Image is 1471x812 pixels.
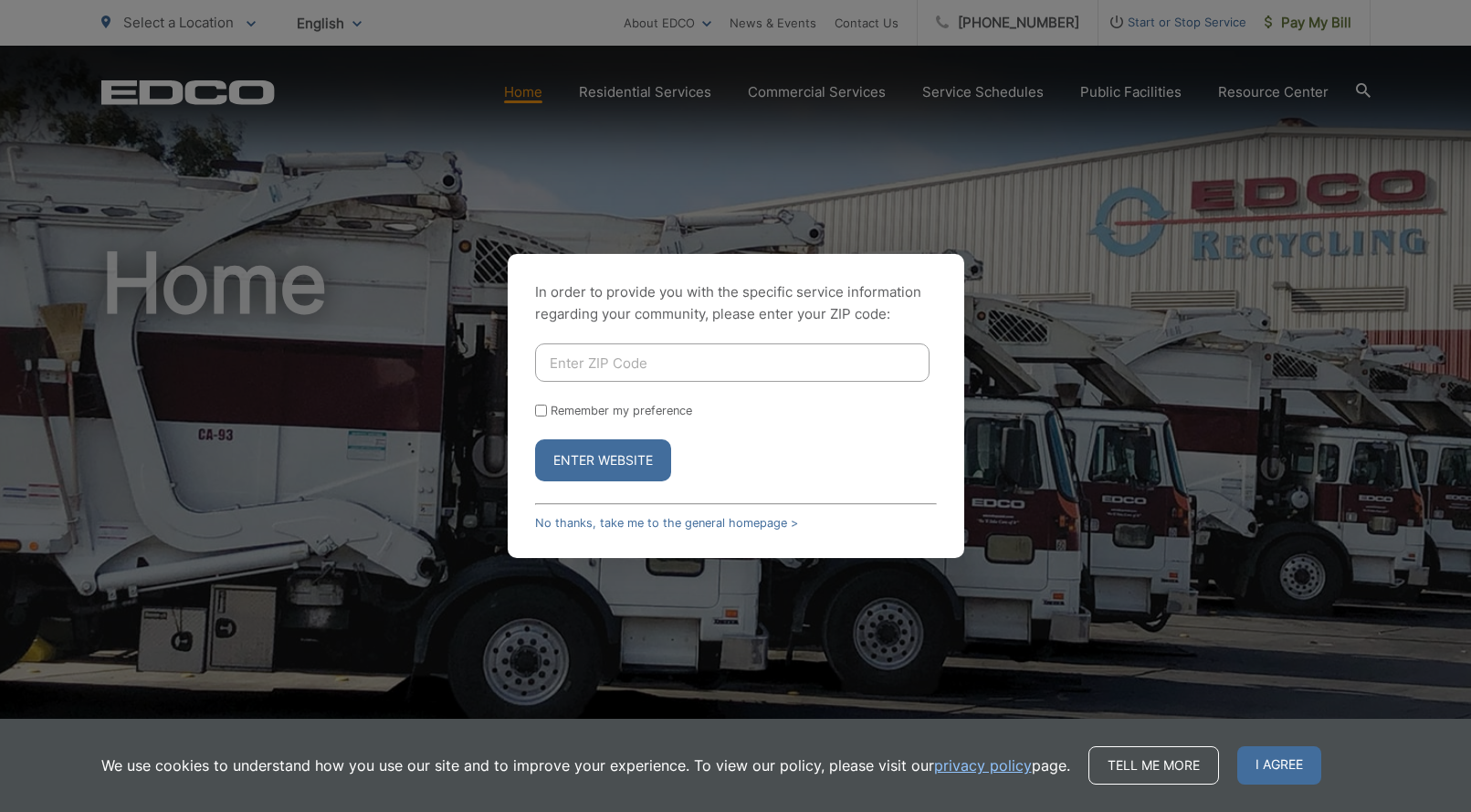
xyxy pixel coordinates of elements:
a: Tell me more [1088,746,1219,785]
a: privacy policy [934,754,1032,776]
a: No thanks, take me to the general homepage > [535,516,798,530]
button: Enter Website [535,439,671,481]
p: In order to provide you with the specific service information regarding your community, please en... [535,281,937,325]
label: Remember my preference [551,404,692,417]
span: I agree [1237,746,1321,785]
p: We use cookies to understand how you use our site and to improve your experience. To view our pol... [101,754,1070,776]
input: Enter ZIP Code [535,343,930,382]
